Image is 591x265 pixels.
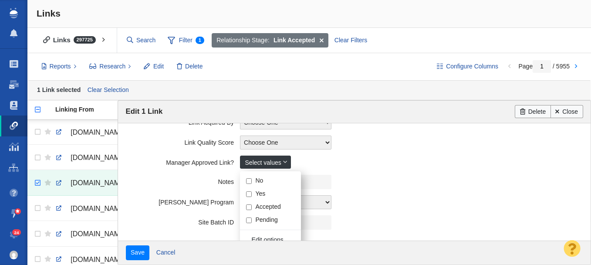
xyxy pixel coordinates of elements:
[185,62,203,71] span: Delete
[84,59,136,74] button: Research
[550,105,583,118] a: Close
[139,59,169,74] button: Edit
[55,106,142,112] div: Linking From
[255,216,277,224] label: Pending
[126,215,240,226] label: Site Batch ID
[126,195,240,206] label: [PERSON_NAME] Program
[126,156,240,166] label: Manager Approved Link?
[126,175,240,186] label: Notes
[55,106,142,114] a: Linking From
[274,36,315,45] strong: Link Accepted
[85,84,131,97] a: Clear Selection
[172,59,208,74] button: Delete
[71,205,144,212] span: [DOMAIN_NAME][URL]
[37,8,61,18] span: Links
[50,62,71,71] span: Reports
[240,156,291,169] a: Select values
[12,229,21,236] span: 24
[123,33,160,48] input: Search
[126,245,150,260] input: Save
[446,62,498,71] span: Configure Columns
[55,201,135,216] a: [DOMAIN_NAME][URL]
[10,8,17,18] img: buzzstream_logo_iconsimple.png
[55,227,135,241] a: [DOMAIN_NAME][URL]
[37,59,81,74] button: Reports
[126,107,163,116] span: Edit 1 Link
[255,203,280,211] label: Accepted
[55,125,135,140] a: [DOMAIN_NAME][URL]
[55,176,135,190] a: [DOMAIN_NAME][URL]
[153,62,164,71] span: Edit
[216,36,269,45] span: Relationship Stage:
[71,256,144,263] span: [DOMAIN_NAME][URL]
[71,179,144,187] span: [DOMAIN_NAME][URL]
[329,33,372,48] div: Clear Filters
[10,251,18,259] img: 4d4450a2c5952a6e56f006464818e682
[151,246,180,259] a: Cancel
[240,233,307,246] a: Edit options...
[37,86,81,93] strong: 1 Link selected
[255,177,263,184] label: No
[432,59,503,74] button: Configure Columns
[71,230,144,238] span: [DOMAIN_NAME][URL]
[163,32,209,49] span: Filter
[515,105,550,118] a: Delete
[71,129,144,136] span: [DOMAIN_NAME][URL]
[126,136,240,146] label: Link Quality Score
[196,37,204,44] span: 1
[518,63,570,70] span: Page / 5955
[99,62,125,71] span: Research
[71,154,144,161] span: [DOMAIN_NAME][URL]
[55,150,135,165] a: [DOMAIN_NAME][URL]
[255,190,265,197] label: Yes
